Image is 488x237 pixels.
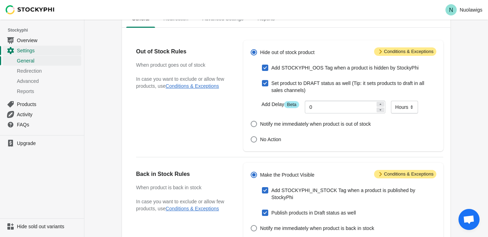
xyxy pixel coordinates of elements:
a: General [3,55,81,66]
p: In case you want to exclude or allow few products, use [136,198,229,212]
a: FAQs [3,119,81,130]
span: Hide out of stock product [260,49,315,56]
span: Beta [284,101,299,108]
span: Activity [17,111,80,118]
h2: Out of Stock Rules [136,47,229,56]
a: Activity [3,109,81,119]
span: Publish products in Draft status as well [271,209,356,216]
span: Upgrade [17,140,80,147]
a: Redirection [3,66,81,76]
span: Notify me immediately when product is out of stock [260,120,371,127]
span: No Action [260,136,281,143]
h3: When product goes out of stock [136,61,229,68]
span: Conditions & Exceptions [374,170,436,178]
span: Set product to DRAFT status as well (Tip: it sets products to draft in all sales channels) [271,80,436,94]
span: Stockyphi [8,27,84,34]
span: Make the Product Visible [260,171,315,178]
span: General [17,57,80,64]
span: Advanced [17,78,80,85]
a: Products [3,99,81,109]
a: Hide sold out variants [3,222,81,231]
text: N [449,7,454,13]
a: Settings [3,45,81,55]
img: Stockyphi [6,5,55,14]
span: Hide sold out variants [17,223,80,230]
span: Add STOCKYPHI_IN_STOCK Tag when a product is published by StockyPhi [271,187,436,201]
span: Products [17,101,80,108]
span: Notify me immediately when product is back in stock [260,225,374,232]
span: Conditions & Exceptions [374,47,436,56]
button: Conditions & Exceptions [166,206,219,211]
a: Advanced [3,76,81,86]
span: Reports [17,88,80,95]
h2: Back in Stock Rules [136,170,229,178]
span: Add STOCKYPHI_OOS Tag when a product is hidden by StockyPhi [271,64,419,71]
span: FAQs [17,121,80,128]
a: Overview [3,35,81,45]
p: In case you want to exclude or allow few products, use [136,75,229,90]
span: Avatar with initials N [445,4,457,15]
div: Open chat [458,209,480,230]
span: Redirection [17,67,80,74]
button: Avatar with initials NNuolawigs [443,3,485,17]
a: Reports [3,86,81,96]
span: Overview [17,37,80,44]
label: Add Delay [262,101,299,108]
p: Nuolawigs [460,7,482,13]
h3: When product is back in stock [136,184,229,191]
span: Settings [17,47,80,54]
a: Upgrade [3,138,81,148]
button: Conditions & Exceptions [166,83,219,89]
